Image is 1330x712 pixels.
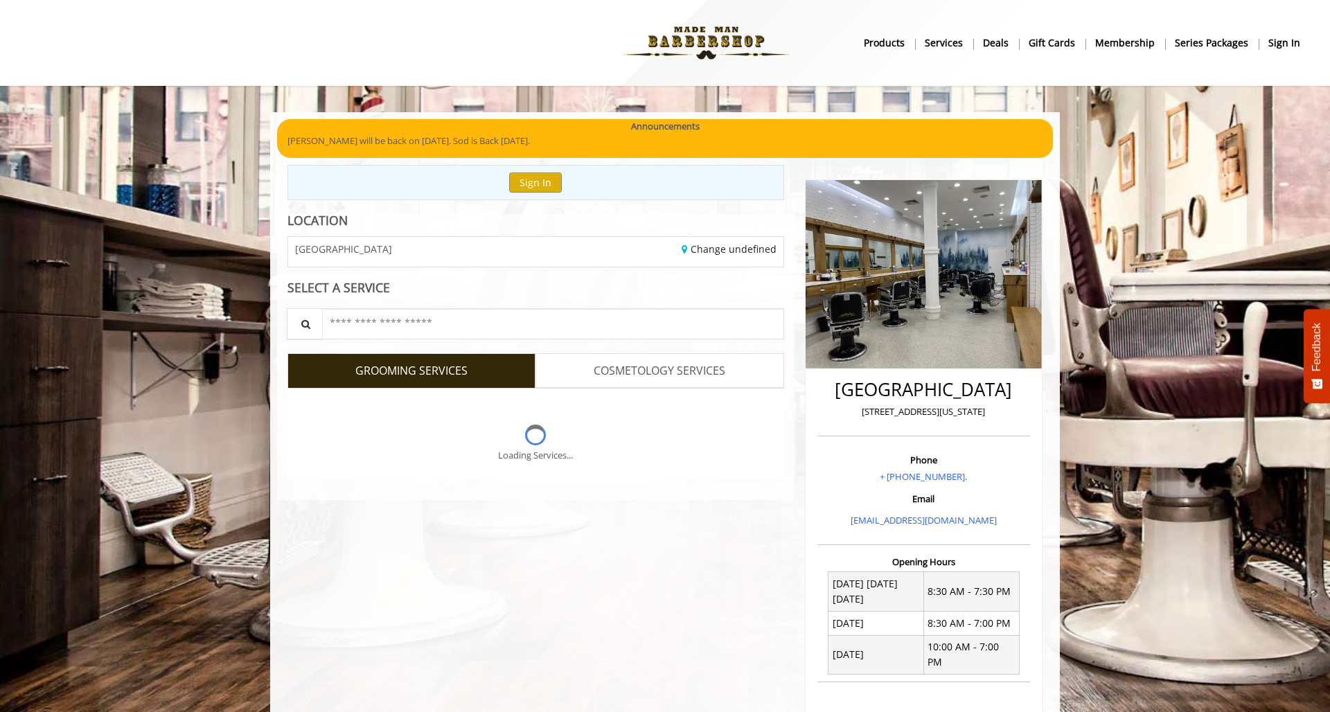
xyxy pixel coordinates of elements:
span: COSMETOLOGY SERVICES [594,362,725,380]
img: Made Man Barbershop logo [611,5,801,81]
div: Loading Services... [498,448,573,463]
button: Feedback - Show survey [1304,309,1330,403]
a: [EMAIL_ADDRESS][DOMAIN_NAME] [851,514,997,526]
button: Sign In [509,172,562,193]
b: Membership [1095,35,1155,51]
b: Deals [983,35,1009,51]
td: [DATE] [DATE] [DATE] [828,572,924,612]
b: LOCATION [287,212,348,229]
td: 8:30 AM - 7:30 PM [923,572,1019,612]
b: gift cards [1029,35,1075,51]
a: Gift cardsgift cards [1019,33,1085,53]
span: GROOMING SERVICES [355,362,468,380]
td: 8:30 AM - 7:00 PM [923,612,1019,635]
h2: [GEOGRAPHIC_DATA] [821,380,1027,400]
p: [PERSON_NAME] will be back on [DATE]. Sod is Back [DATE]. [287,134,1043,148]
button: Service Search [287,308,323,339]
span: Feedback [1311,323,1323,371]
b: Services [925,35,963,51]
h3: Email [821,494,1027,504]
a: MembershipMembership [1085,33,1165,53]
div: SELECT A SERVICE [287,281,784,294]
h3: Phone [821,455,1027,465]
h3: Opening Hours [817,557,1030,567]
a: Series packagesSeries packages [1165,33,1259,53]
b: sign in [1268,35,1300,51]
span: [GEOGRAPHIC_DATA] [295,244,392,254]
a: DealsDeals [973,33,1019,53]
b: Announcements [631,119,700,134]
a: Change undefined [682,242,777,256]
td: [DATE] [828,635,924,675]
b: Series packages [1175,35,1248,51]
td: 10:00 AM - 7:00 PM [923,635,1019,675]
p: [STREET_ADDRESS][US_STATE] [821,404,1027,419]
td: [DATE] [828,612,924,635]
a: sign insign in [1259,33,1310,53]
a: Productsproducts [854,33,915,53]
div: Grooming services [287,388,784,481]
b: products [864,35,905,51]
a: ServicesServices [915,33,973,53]
a: + [PHONE_NUMBER]. [880,470,967,483]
